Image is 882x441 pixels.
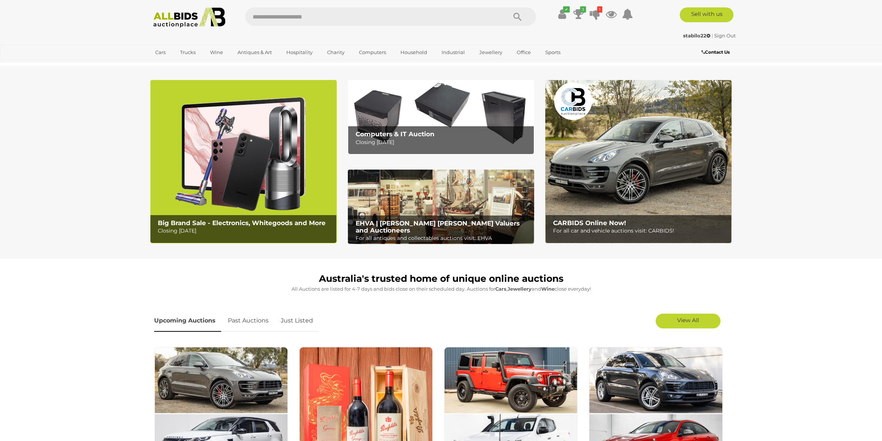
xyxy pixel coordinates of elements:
[150,80,337,243] a: Big Brand Sale - Electronics, Whitegoods and More Big Brand Sale - Electronics, Whitegoods and Mo...
[683,33,712,39] a: stabilo22
[680,7,733,22] a: Sell with us
[589,7,600,21] a: 1
[557,7,568,21] a: ✔
[222,310,274,332] a: Past Auctions
[512,46,536,59] a: Office
[158,219,326,227] b: Big Brand Sale - Electronics, Whitegoods and More
[677,317,699,324] span: View All
[396,46,432,59] a: Household
[573,7,584,21] a: 3
[154,274,728,284] h1: Australia's trusted home of unique online auctions
[507,286,532,292] strong: Jewellery
[495,286,506,292] strong: Cars
[437,46,470,59] a: Industrial
[356,138,530,147] p: Closing [DATE]
[597,6,602,13] i: 1
[683,33,710,39] strong: stabilo22
[150,59,213,71] a: [GEOGRAPHIC_DATA]
[714,33,736,39] a: Sign Out
[540,46,565,59] a: Sports
[233,46,277,59] a: Antiques & Art
[348,80,534,154] a: Computers & IT Auction Computers & IT Auction Closing [DATE]
[563,6,570,13] i: ✔
[348,170,534,244] a: EHVA | Evans Hastings Valuers and Auctioneers EHVA | [PERSON_NAME] [PERSON_NAME] Valuers and Auct...
[348,170,534,244] img: EHVA | Evans Hastings Valuers and Auctioneers
[282,46,317,59] a: Hospitality
[541,286,555,292] strong: Wine
[356,220,520,234] b: EHVA | [PERSON_NAME] [PERSON_NAME] Valuers and Auctioneers
[150,46,170,59] a: Cars
[580,6,586,13] i: 3
[499,7,536,26] button: Search
[205,46,228,59] a: Wine
[154,310,221,332] a: Upcoming Auctions
[158,226,332,235] p: Closing [DATE]
[154,285,728,293] p: All Auctions are listed for 4-7 days and bids close on their scheduled day. Auctions for , and cl...
[475,46,507,59] a: Jewellery
[702,48,732,56] a: Contact Us
[175,46,200,59] a: Trucks
[553,226,728,235] p: For all car and vehicle auctions visit: CARBIDS!
[356,130,435,138] b: Computers & IT Auction
[150,80,337,243] img: Big Brand Sale - Electronics, Whitegoods and More
[354,46,391,59] a: Computers
[702,49,730,55] b: Contact Us
[656,314,720,328] a: View All
[322,46,349,59] a: Charity
[712,33,713,39] span: |
[545,80,732,243] a: CARBIDS Online Now! CARBIDS Online Now! For all car and vehicle auctions visit: CARBIDS!
[149,7,230,28] img: Allbids.com.au
[356,234,530,243] p: For all antiques and collectables auctions visit: EHVA
[553,219,626,227] b: CARBIDS Online Now!
[545,80,732,243] img: CARBIDS Online Now!
[275,310,319,332] a: Just Listed
[348,80,534,154] img: Computers & IT Auction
